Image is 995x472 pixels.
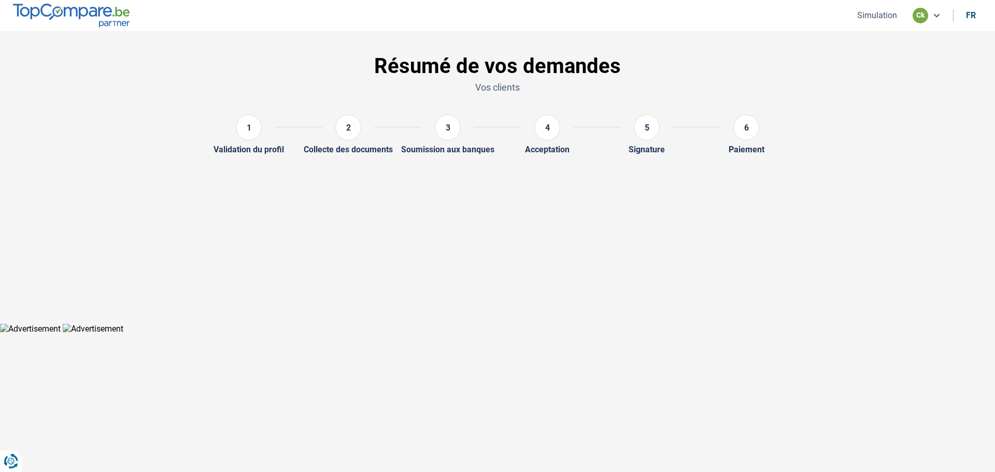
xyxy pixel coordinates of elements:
[401,145,494,154] div: Soumission aux banques
[214,145,284,154] div: Validation du profil
[913,8,928,23] div: ck
[236,115,262,140] div: 1
[304,145,393,154] div: Collecte des documents
[966,10,976,20] div: fr
[162,81,833,94] p: Vos clients
[335,115,361,140] div: 2
[162,54,833,79] h1: Résumé de vos demandes
[729,145,764,154] div: Paiement
[534,115,560,140] div: 4
[13,4,130,27] img: TopCompare.be
[629,145,665,154] div: Signature
[525,145,570,154] div: Acceptation
[733,115,759,140] div: 6
[634,115,660,140] div: 5
[63,324,123,334] img: Advertisement
[435,115,461,140] div: 3
[854,10,900,21] button: Simulation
